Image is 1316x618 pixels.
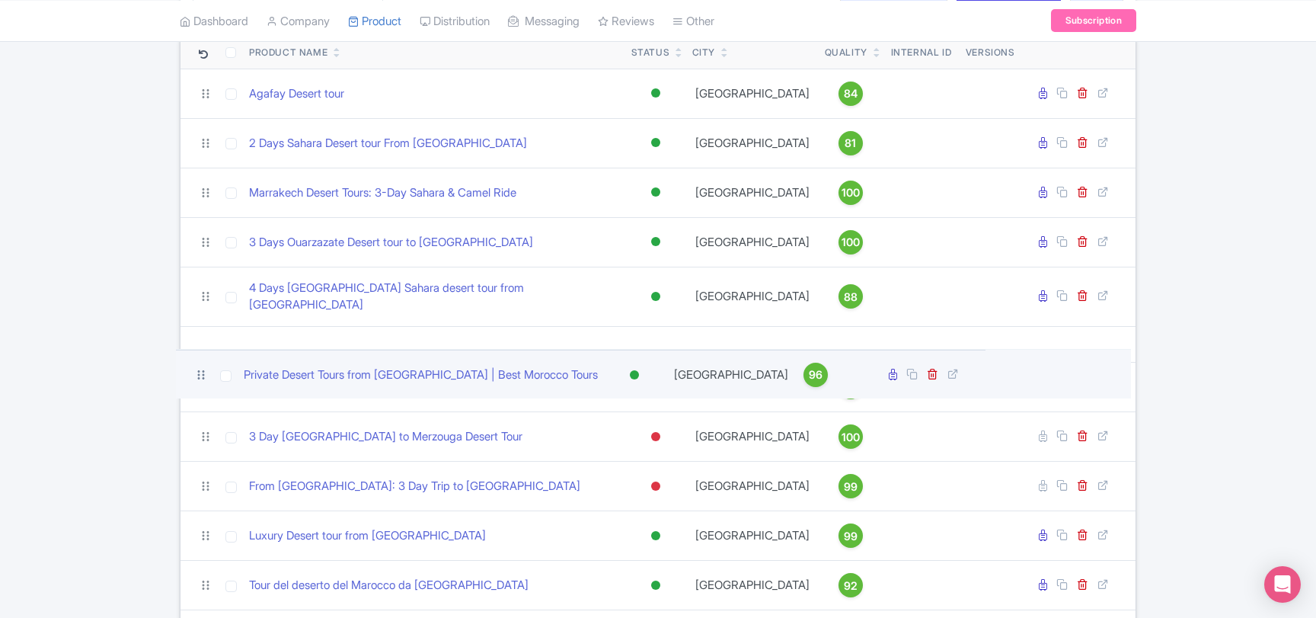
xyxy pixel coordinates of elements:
[648,286,663,308] div: Active
[844,578,858,594] span: 92
[648,426,663,448] div: Inactive
[844,289,858,306] span: 88
[692,46,715,59] div: City
[249,577,529,594] a: Tour del deserto del Marocco da [GEOGRAPHIC_DATA]
[249,280,619,314] a: 4 Days [GEOGRAPHIC_DATA] Sahara desert tour from [GEOGRAPHIC_DATA]
[249,184,516,202] a: Marrakech Desert Tours: 3-Day Sahara & Camel Ride
[686,267,819,326] td: [GEOGRAPHIC_DATA]
[825,82,877,106] a: 84
[648,181,663,203] div: Active
[844,528,858,545] span: 99
[825,573,877,597] a: 92
[249,478,580,495] a: From [GEOGRAPHIC_DATA]: 3 Day Trip to [GEOGRAPHIC_DATA]
[686,168,819,217] td: [GEOGRAPHIC_DATA]
[842,429,860,446] span: 100
[648,476,663,498] div: Inactive
[825,181,877,205] a: 100
[825,474,877,498] a: 99
[825,284,877,309] a: 88
[249,234,533,251] a: 3 Days Ouarzazate Desert tour to [GEOGRAPHIC_DATA]
[1264,566,1301,603] div: Open Intercom Messenger
[648,525,663,547] div: Active
[842,234,860,251] span: 100
[648,231,663,253] div: Active
[249,85,344,103] a: Agafay Desert tour
[249,527,486,545] a: Luxury Desert tour from [GEOGRAPHIC_DATA]
[825,230,877,255] a: 100
[825,46,867,59] div: Quality
[686,511,819,561] td: [GEOGRAPHIC_DATA]
[686,561,819,610] td: [GEOGRAPHIC_DATA]
[844,85,858,102] span: 84
[686,462,819,511] td: [GEOGRAPHIC_DATA]
[883,34,960,69] th: Internal ID
[842,184,860,201] span: 100
[249,135,527,152] a: 2 Days Sahara Desert tour From [GEOGRAPHIC_DATA]
[825,131,877,155] a: 81
[686,217,819,267] td: [GEOGRAPHIC_DATA]
[809,367,822,383] span: 96
[686,69,819,118] td: [GEOGRAPHIC_DATA]
[686,412,819,462] td: [GEOGRAPHIC_DATA]
[648,132,663,154] div: Active
[631,46,670,59] div: Status
[627,364,642,386] div: Active
[244,367,598,384] a: Private Desert Tours from [GEOGRAPHIC_DATA] | Best Morocco Tours
[249,428,522,446] a: 3 Day [GEOGRAPHIC_DATA] to Merzouga Desert Tour
[825,524,877,548] a: 99
[1051,9,1136,32] a: Subscription
[844,479,858,495] span: 99
[803,363,828,387] a: 96
[249,46,327,59] div: Product Name
[960,34,1021,69] th: Versions
[648,82,663,104] div: Active
[686,118,819,168] td: [GEOGRAPHIC_DATA]
[648,575,663,597] div: Active
[845,135,856,152] span: 81
[665,351,797,400] td: [GEOGRAPHIC_DATA]
[825,424,877,449] a: 100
